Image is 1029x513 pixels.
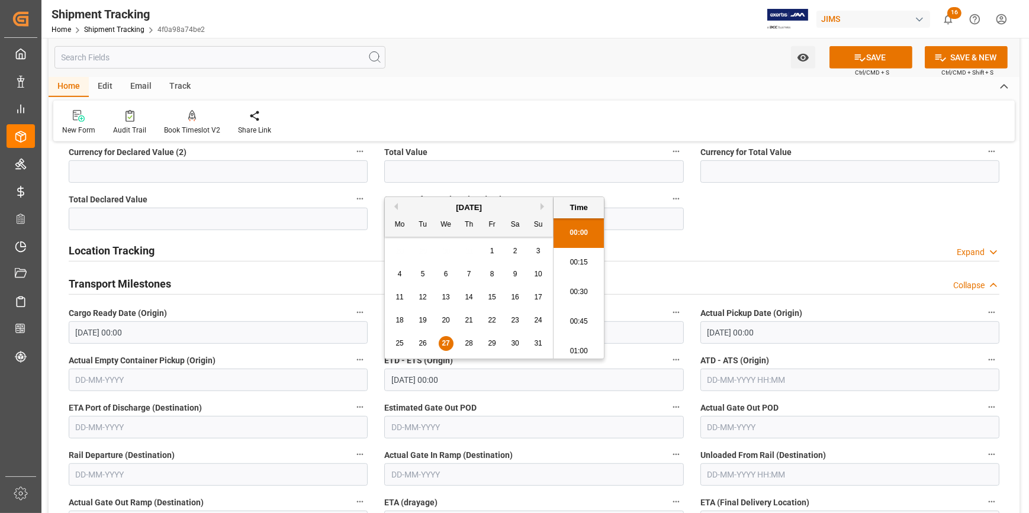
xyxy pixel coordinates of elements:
[84,25,144,34] a: Shipment Tracking
[238,125,271,135] div: Share Link
[467,270,471,278] span: 7
[513,270,517,278] span: 9
[508,336,523,351] div: Choose Saturday, August 30th, 2025
[485,244,500,259] div: Choose Friday, August 1st, 2025
[925,46,1008,69] button: SAVE & NEW
[69,307,167,320] span: Cargo Ready Date (Origin)
[385,202,553,214] div: [DATE]
[700,321,999,344] input: DD-MM-YYYY HH:MM
[668,191,684,207] button: Currency for Total Declared Value
[984,305,999,320] button: Actual Pickup Date (Origin)
[534,316,542,324] span: 24
[767,9,808,30] img: Exertis%20JAM%20-%20Email%20Logo.jpg_1722504956.jpg
[700,402,779,414] span: Actual Gate Out POD
[941,68,993,77] span: Ctrl/CMD + Shift + S
[442,316,449,324] span: 20
[69,354,216,367] span: Actual Empty Container Pickup (Origin)
[957,246,985,259] div: Expand
[511,339,519,347] span: 30
[508,267,523,282] div: Choose Saturday, August 9th, 2025
[395,316,403,324] span: 18
[384,449,513,462] span: Actual Gate In Ramp (Destination)
[421,270,425,278] span: 5
[485,267,500,282] div: Choose Friday, August 8th, 2025
[700,463,999,486] input: DD-MM-YYYY HH:MM
[488,339,496,347] span: 29
[393,336,407,351] div: Choose Monday, August 25th, 2025
[700,496,809,509] span: ETA (Final Delivery Location)
[531,267,546,282] div: Choose Sunday, August 10th, 2025
[442,293,449,301] span: 13
[352,191,368,207] button: Total Declared Value
[816,8,935,30] button: JIMS
[384,463,683,486] input: DD-MM-YYYY
[541,203,548,210] button: Next Month
[69,402,202,414] span: ETA Port of Discharge (Destination)
[791,46,815,69] button: open menu
[700,146,792,159] span: Currency for Total Value
[462,313,477,328] div: Choose Thursday, August 21st, 2025
[557,202,601,214] div: Time
[416,336,430,351] div: Choose Tuesday, August 26th, 2025
[554,218,604,248] li: 00:00
[89,77,121,97] div: Edit
[352,399,368,415] button: ETA Port of Discharge (Destination)
[384,416,683,438] input: DD-MM-YYYY
[465,293,472,301] span: 14
[554,248,604,278] li: 00:15
[508,290,523,305] div: Choose Saturday, August 16th, 2025
[62,125,95,135] div: New Form
[816,11,930,28] div: JIMS
[416,218,430,233] div: Tu
[531,290,546,305] div: Choose Sunday, August 17th, 2025
[462,290,477,305] div: Choose Thursday, August 14th, 2025
[508,313,523,328] div: Choose Saturday, August 23rd, 2025
[52,5,205,23] div: Shipment Tracking
[465,316,472,324] span: 21
[829,46,912,69] button: SAVE
[984,352,999,367] button: ATD - ATS (Origin)
[668,305,684,320] button: Estimated Pickup Date (Origin)
[700,369,999,391] input: DD-MM-YYYY HH:MM
[388,240,550,355] div: month 2025-08
[462,218,477,233] div: Th
[962,6,988,33] button: Help Center
[69,276,171,292] h2: Transport Milestones
[700,416,999,438] input: DD-MM-YYYY
[113,125,146,135] div: Audit Trail
[462,267,477,282] div: Choose Thursday, August 7th, 2025
[395,339,403,347] span: 25
[393,313,407,328] div: Choose Monday, August 18th, 2025
[439,218,454,233] div: We
[398,270,402,278] span: 4
[69,146,186,159] span: Currency for Declared Value (2)
[416,313,430,328] div: Choose Tuesday, August 19th, 2025
[668,144,684,159] button: Total Value
[531,313,546,328] div: Choose Sunday, August 24th, 2025
[384,146,427,159] span: Total Value
[352,352,368,367] button: Actual Empty Container Pickup (Origin)
[416,290,430,305] div: Choose Tuesday, August 12th, 2025
[700,307,802,320] span: Actual Pickup Date (Origin)
[121,77,160,97] div: Email
[69,369,368,391] input: DD-MM-YYYY
[393,290,407,305] div: Choose Monday, August 11th, 2025
[69,193,147,206] span: Total Declared Value
[536,247,541,255] span: 3
[352,494,368,509] button: Actual Gate Out Ramp (Destination)
[855,68,889,77] span: Ctrl/CMD + S
[465,339,472,347] span: 28
[384,369,683,391] input: DD-MM-YYYY HH:MM
[984,399,999,415] button: Actual Gate Out POD
[554,278,604,307] li: 00:30
[511,293,519,301] span: 16
[416,267,430,282] div: Choose Tuesday, August 5th, 2025
[442,339,449,347] span: 27
[352,447,368,462] button: Rail Departure (Destination)
[534,270,542,278] span: 10
[485,290,500,305] div: Choose Friday, August 15th, 2025
[69,243,155,259] h2: Location Tracking
[439,336,454,351] div: Choose Wednesday, August 27th, 2025
[439,313,454,328] div: Choose Wednesday, August 20th, 2025
[393,218,407,233] div: Mo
